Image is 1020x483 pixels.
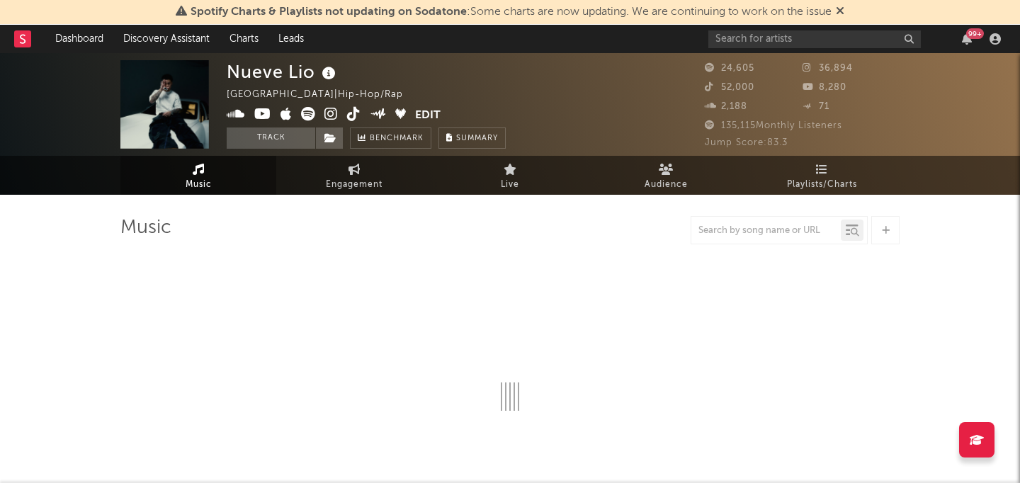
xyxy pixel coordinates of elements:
span: 8,280 [803,83,846,92]
button: Edit [415,107,441,125]
a: Engagement [276,156,432,195]
button: 99+ [962,33,972,45]
span: 2,188 [705,102,747,111]
span: Playlists/Charts [787,176,857,193]
span: 135,115 Monthly Listeners [705,121,842,130]
a: Dashboard [45,25,113,53]
span: Jump Score: 83.3 [705,138,788,147]
a: Playlists/Charts [744,156,900,195]
a: Music [120,156,276,195]
div: Nueve Lio [227,60,339,84]
a: Audience [588,156,744,195]
span: Engagement [326,176,382,193]
div: 99 + [966,28,984,39]
a: Benchmark [350,127,431,149]
button: Summary [438,127,506,149]
div: [GEOGRAPHIC_DATA] | Hip-Hop/Rap [227,86,419,103]
span: Audience [645,176,688,193]
span: Spotify Charts & Playlists not updating on Sodatone [191,6,467,18]
button: Track [227,127,315,149]
span: 24,605 [705,64,754,73]
a: Live [432,156,588,195]
a: Leads [268,25,314,53]
span: Summary [456,135,498,142]
span: 71 [803,102,829,111]
span: Benchmark [370,130,424,147]
a: Discovery Assistant [113,25,220,53]
span: 52,000 [705,83,754,92]
span: : Some charts are now updating. We are continuing to work on the issue [191,6,832,18]
input: Search for artists [708,30,921,48]
span: Music [186,176,212,193]
input: Search by song name or URL [691,225,841,237]
span: Dismiss [836,6,844,18]
a: Charts [220,25,268,53]
span: Live [501,176,519,193]
span: 36,894 [803,64,853,73]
